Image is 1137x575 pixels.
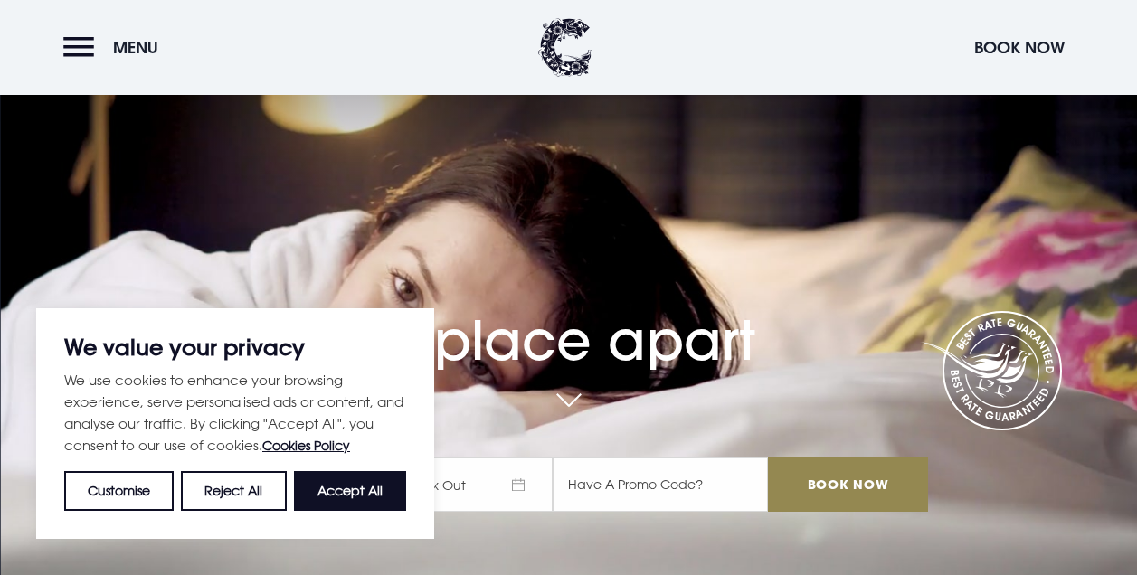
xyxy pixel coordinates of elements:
[768,457,927,512] input: Book Now
[63,28,167,67] button: Menu
[36,308,434,539] div: We value your privacy
[113,37,158,58] span: Menu
[538,18,592,77] img: Clandeboye Lodge
[553,457,768,512] input: Have A Promo Code?
[262,438,350,453] a: Cookies Policy
[64,336,406,358] p: We value your privacy
[64,471,174,511] button: Customise
[965,28,1074,67] button: Book Now
[181,471,286,511] button: Reject All
[294,471,406,511] button: Accept All
[381,457,553,512] span: Check Out
[64,369,406,457] p: We use cookies to enhance your browsing experience, serve personalised ads or content, and analys...
[209,273,927,372] h1: A place apart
